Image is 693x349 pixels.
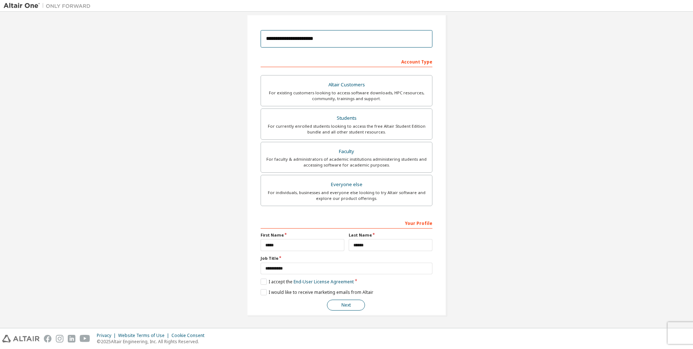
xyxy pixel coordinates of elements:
[118,333,171,338] div: Website Terms of Use
[261,217,432,229] div: Your Profile
[265,156,428,168] div: For faculty & administrators of academic institutions administering students and accessing softwa...
[44,335,51,342] img: facebook.svg
[265,80,428,90] div: Altair Customers
[97,338,209,345] p: © 2025 Altair Engineering, Inc. All Rights Reserved.
[261,279,354,285] label: I accept the
[265,190,428,201] div: For individuals, businesses and everyone else looking to try Altair software and explore our prod...
[265,90,428,102] div: For existing customers looking to access software downloads, HPC resources, community, trainings ...
[265,180,428,190] div: Everyone else
[171,333,209,338] div: Cookie Consent
[349,232,432,238] label: Last Name
[4,2,94,9] img: Altair One
[80,335,90,342] img: youtube.svg
[294,279,354,285] a: End-User License Agreement
[261,289,373,295] label: I would like to receive marketing emails from Altair
[261,232,344,238] label: First Name
[68,335,75,342] img: linkedin.svg
[327,300,365,311] button: Next
[2,335,40,342] img: altair_logo.svg
[265,113,428,123] div: Students
[265,147,428,157] div: Faculty
[265,123,428,135] div: For currently enrolled students looking to access the free Altair Student Edition bundle and all ...
[261,255,432,261] label: Job Title
[261,56,432,67] div: Account Type
[56,335,63,342] img: instagram.svg
[97,333,118,338] div: Privacy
